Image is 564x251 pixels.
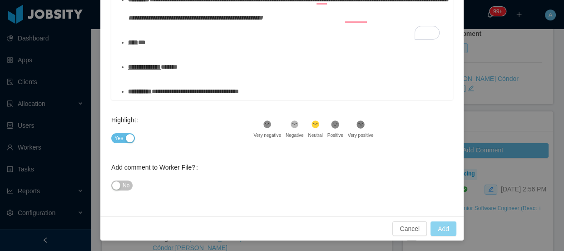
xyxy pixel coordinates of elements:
div: Neutral [308,132,322,139]
button: Highlight [111,133,135,143]
div: Negative [286,132,303,139]
label: Highlight [111,116,142,124]
span: Yes [114,134,124,143]
div: Very negative [253,132,281,139]
button: Cancel [392,221,427,236]
div: Positive [327,132,343,139]
button: Add comment to Worker File? [111,181,133,191]
span: No [123,181,129,190]
label: Add comment to Worker File? [111,164,202,171]
div: Very positive [348,132,374,139]
button: Add [430,221,456,236]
